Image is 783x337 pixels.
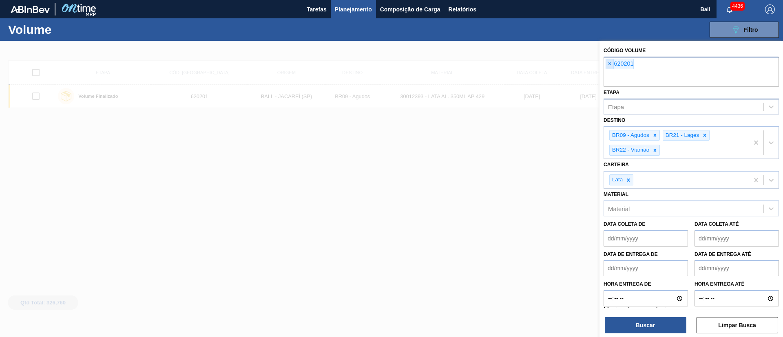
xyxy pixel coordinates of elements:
div: BR09 - Agudos [610,130,650,141]
input: dd/mm/yyyy [695,260,779,276]
span: Filtro [744,26,758,33]
input: dd/mm/yyyy [604,230,688,247]
h1: Volume [8,25,130,34]
label: Código Volume [604,48,646,53]
span: Composição de Carga [380,4,440,14]
span: 4436 [730,2,745,11]
span: Planejamento [335,4,372,14]
button: Filtro [710,22,779,38]
div: BR21 - Lages [663,130,701,141]
label: Data de Entrega até [695,251,751,257]
input: dd/mm/yyyy [695,230,779,247]
button: Notificações [717,4,743,15]
label: Carteira [604,162,629,167]
img: TNhmsLtSVTkK8tSr43FrP2fwEKptu5GPRR3wAAAABJRU5ErkJggg== [11,6,50,13]
label: Mostrar itens pendentes [604,306,674,316]
div: Lata [610,175,624,185]
label: Data de Entrega de [604,251,658,257]
label: Destino [604,117,625,123]
label: Material [604,192,628,197]
label: Data coleta de [604,221,645,227]
input: dd/mm/yyyy [604,260,688,276]
span: Relatórios [449,4,476,14]
label: Data coleta até [695,221,739,227]
span: × [606,59,614,69]
div: Material [608,205,630,212]
label: Etapa [604,90,619,95]
div: Etapa [608,103,624,110]
img: Logout [765,4,775,14]
span: Tarefas [307,4,327,14]
div: 620201 [606,59,634,69]
div: BR22 - Viamão [610,145,650,155]
label: Hora entrega até [695,278,779,290]
label: Hora entrega de [604,278,688,290]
